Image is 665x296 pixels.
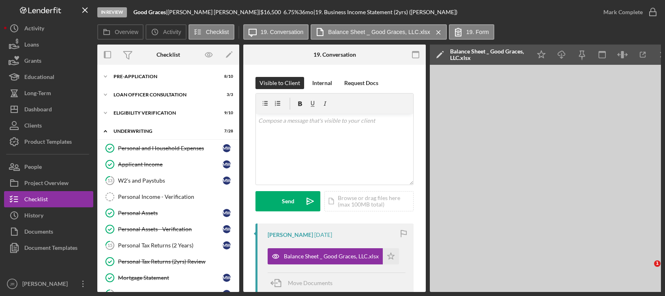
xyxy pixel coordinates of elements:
div: Visible to Client [260,77,300,89]
div: [PERSON_NAME] [268,232,313,238]
tspan: 15 [107,243,112,248]
label: 19. Conversation [261,29,304,35]
div: W2's and Paystubs [118,177,223,184]
button: Internal [308,77,336,89]
tspan: 13 [107,178,112,183]
span: Move Documents [288,279,332,286]
div: Internal [312,77,332,89]
div: Balance Sheet _ Good Graces, LLC.xlsx [284,253,379,260]
label: Activity [163,29,181,35]
div: M W [223,225,231,233]
button: Send [255,191,320,211]
button: Activity [146,24,186,40]
div: Personal Assets - Verification [118,226,223,232]
div: | [133,9,167,15]
div: Applicant Income [118,161,223,168]
label: 19. Form [466,29,489,35]
button: Visible to Client [255,77,304,89]
button: Mark Complete [595,4,661,20]
div: Personal and Household Expenses [118,145,223,151]
div: Documents [24,224,53,242]
div: Pre-Application [114,74,213,79]
a: Personal Income - Verification [101,189,235,205]
div: Personal Income - Verification [118,194,235,200]
div: In Review [97,7,127,17]
b: Good Graces [133,9,166,15]
div: | 19. Business Income Statement (2yrs) ([PERSON_NAME]) [313,9,457,15]
button: Overview [97,24,144,40]
div: 36 mo [299,9,313,15]
span: 1 [654,260,661,267]
div: Underwriting [114,129,213,134]
div: Loan Officer Consultation [114,92,213,97]
div: M W [223,144,231,152]
button: Request Docs [340,77,382,89]
div: M W [223,209,231,217]
div: M W [223,274,231,282]
div: Mark Complete [603,4,643,20]
div: Document Templates [24,240,77,258]
span: $16,500 [260,9,281,15]
div: Eligibility Verification [114,111,213,115]
a: Mortgage StatementMW [101,270,235,286]
div: 7 / 28 [219,129,233,134]
a: Personal AssetsMW [101,205,235,221]
div: Request Docs [344,77,378,89]
time: 2025-04-22 18:21 [314,232,332,238]
div: 8 / 10 [219,74,233,79]
div: 9 / 10 [219,111,233,115]
button: 19. Form [449,24,494,40]
div: 19. Conversation [313,51,356,58]
div: Send [282,191,294,211]
div: Personal Assets [118,210,223,216]
iframe: Intercom live chat [637,260,657,280]
text: JR [10,282,15,286]
button: Checklist [189,24,234,40]
a: Personal Tax Returns (2yrs) Review [101,253,235,270]
div: Checklist [157,51,180,58]
button: Documents [4,224,93,240]
div: M W [223,160,231,168]
div: [PERSON_NAME] [PERSON_NAME] | [167,9,260,15]
label: Checklist [206,29,229,35]
div: 6.75 % [283,9,299,15]
button: Document Templates [4,240,93,256]
button: Balance Sheet _ Good Graces, LLC.xlsx [268,248,399,264]
div: [PERSON_NAME] [20,276,73,294]
button: 19. Conversation [243,24,309,40]
a: 15Personal Tax Returns (2 Years)MW [101,237,235,253]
